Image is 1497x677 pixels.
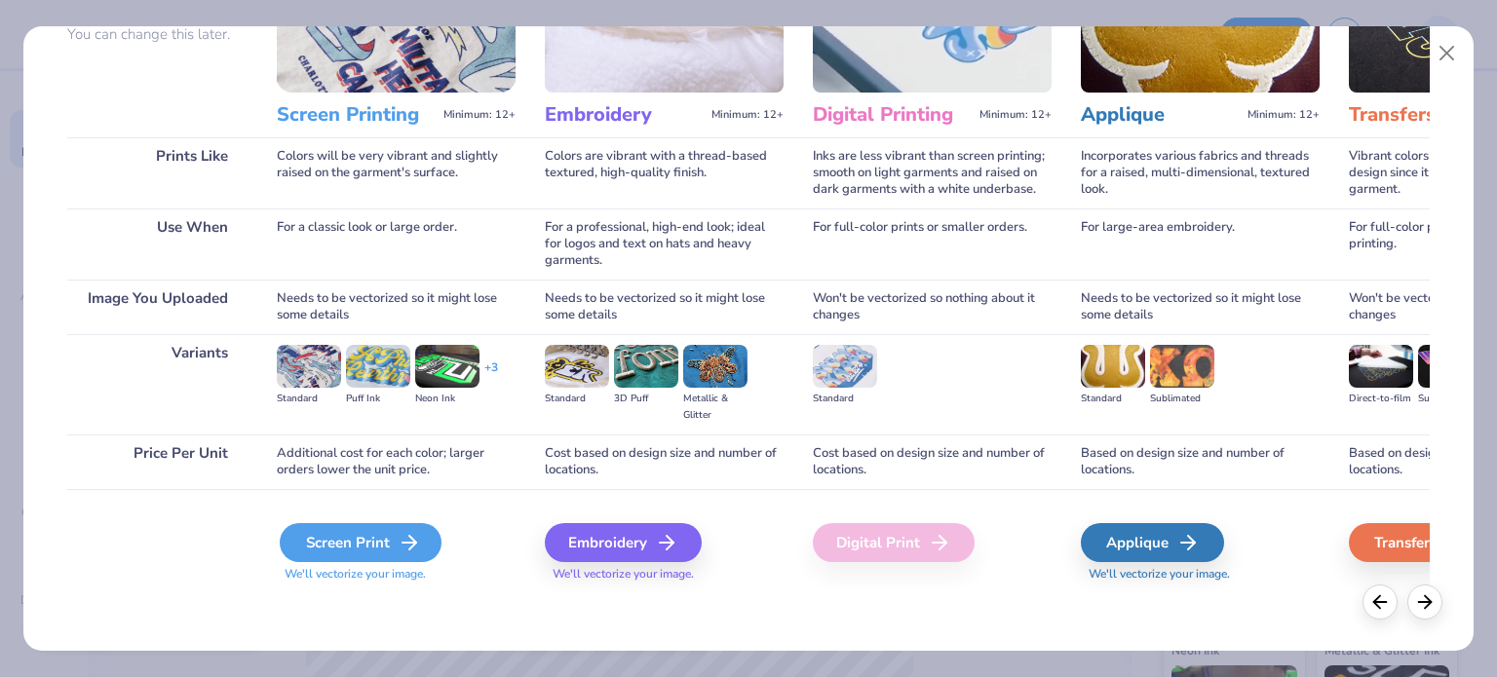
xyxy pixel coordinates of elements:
[1081,208,1320,280] div: For large-area embroidery.
[813,137,1052,208] div: Inks are less vibrant than screen printing; smooth on light garments and raised on dark garments ...
[346,345,410,388] img: Puff Ink
[415,391,480,407] div: Neon Ink
[545,523,702,562] div: Embroidery
[1349,391,1413,407] div: Direct-to-film
[484,359,498,393] div: + 3
[67,334,248,434] div: Variants
[813,523,975,562] div: Digital Print
[545,566,784,583] span: We'll vectorize your image.
[346,391,410,407] div: Puff Ink
[545,280,784,334] div: Needs to be vectorized so it might lose some details
[1418,345,1482,388] img: Supacolor
[277,434,516,489] div: Additional cost for each color; larger orders lower the unit price.
[813,345,877,388] img: Standard
[67,434,248,489] div: Price Per Unit
[1081,391,1145,407] div: Standard
[67,280,248,334] div: Image You Uploaded
[1247,108,1320,122] span: Minimum: 12+
[683,391,748,424] div: Metallic & Glitter
[979,108,1052,122] span: Minimum: 12+
[545,137,784,208] div: Colors are vibrant with a thread-based textured, high-quality finish.
[813,391,877,407] div: Standard
[277,208,516,280] div: For a classic look or large order.
[614,345,678,388] img: 3D Puff
[813,280,1052,334] div: Won't be vectorized so nothing about it changes
[280,523,441,562] div: Screen Print
[277,345,341,388] img: Standard
[67,137,248,208] div: Prints Like
[1429,35,1466,72] button: Close
[545,434,784,489] div: Cost based on design size and number of locations.
[1081,345,1145,388] img: Standard
[277,280,516,334] div: Needs to be vectorized so it might lose some details
[1081,280,1320,334] div: Needs to be vectorized so it might lose some details
[1349,523,1492,562] div: Transfers
[614,391,678,407] div: 3D Puff
[1081,102,1240,128] h3: Applique
[545,208,784,280] div: For a professional, high-end look; ideal for logos and text on hats and heavy garments.
[277,102,436,128] h3: Screen Printing
[1081,434,1320,489] div: Based on design size and number of locations.
[277,566,516,583] span: We'll vectorize your image.
[545,345,609,388] img: Standard
[1150,345,1214,388] img: Sublimated
[1349,345,1413,388] img: Direct-to-film
[277,137,516,208] div: Colors will be very vibrant and slightly raised on the garment's surface.
[813,208,1052,280] div: For full-color prints or smaller orders.
[711,108,784,122] span: Minimum: 12+
[545,102,704,128] h3: Embroidery
[683,345,748,388] img: Metallic & Glitter
[277,391,341,407] div: Standard
[67,208,248,280] div: Use When
[67,26,248,43] p: You can change this later.
[1418,391,1482,407] div: Supacolor
[1081,523,1224,562] div: Applique
[813,102,972,128] h3: Digital Printing
[1081,137,1320,208] div: Incorporates various fabrics and threads for a raised, multi-dimensional, textured look.
[415,345,480,388] img: Neon Ink
[813,434,1052,489] div: Cost based on design size and number of locations.
[545,391,609,407] div: Standard
[443,108,516,122] span: Minimum: 12+
[1081,566,1320,583] span: We'll vectorize your image.
[1150,391,1214,407] div: Sublimated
